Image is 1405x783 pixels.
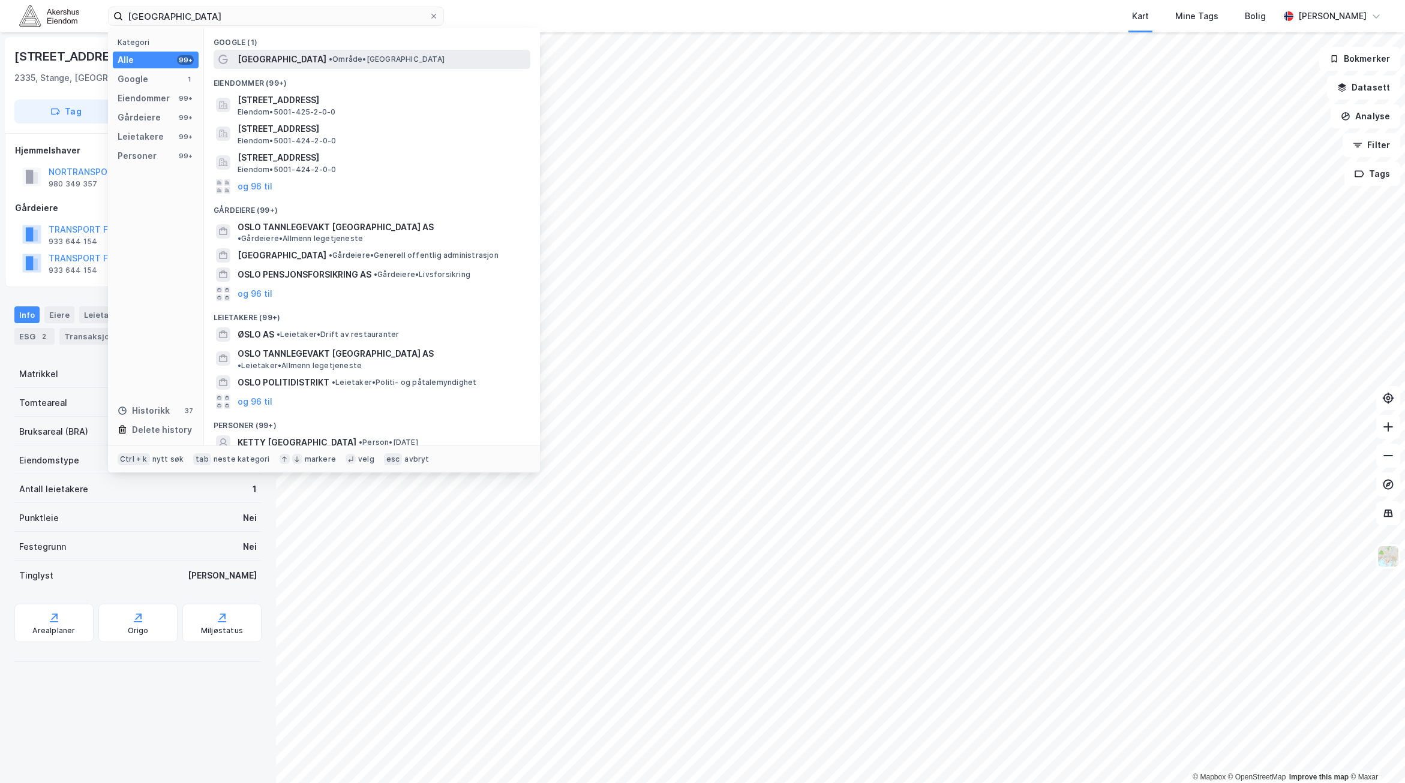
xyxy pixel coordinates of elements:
img: akershus-eiendom-logo.9091f326c980b4bce74ccdd9f866810c.svg [19,5,79,26]
span: Eiendom • 5001-424-2-0-0 [238,165,336,174]
span: • [238,361,241,370]
span: KETTY [GEOGRAPHIC_DATA] [238,435,356,450]
div: Arealplaner [32,626,75,636]
span: Gårdeiere • Generell offentlig administrasjon [329,251,499,260]
div: esc [384,453,403,465]
div: Personer [118,149,157,163]
div: Gårdeiere [15,201,261,215]
div: Bruksareal (BRA) [19,424,88,439]
span: [STREET_ADDRESS] [238,122,526,136]
div: Eiere [44,306,74,323]
div: 37 [184,406,194,415]
div: Antall leietakere [19,482,88,496]
span: OSLO POLITIDISTRIKT [238,375,329,390]
div: Google (1) [204,28,540,50]
div: 2335, Stange, [GEOGRAPHIC_DATA] [14,71,162,85]
div: Google [118,72,148,86]
div: 933 644 154 [49,237,97,246]
div: Gårdeiere [118,110,161,125]
div: 980 349 357 [49,179,97,189]
span: [GEOGRAPHIC_DATA] [238,248,326,263]
span: • [277,330,280,339]
span: ØSLO AS [238,327,274,342]
div: 933 644 154 [49,266,97,275]
button: og 96 til [238,287,272,301]
div: Info [14,306,40,323]
span: Område • [GEOGRAPHIC_DATA] [329,55,445,64]
div: Leietakere [79,306,146,323]
span: Leietaker • Allmenn legetjeneste [238,361,362,371]
div: 99+ [177,132,194,141]
div: velg [358,454,374,464]
div: Bolig [1245,9,1266,23]
div: Punktleie [19,511,59,525]
button: Tag [14,100,118,124]
div: 1 [253,482,257,496]
iframe: Chat Widget [1345,725,1405,783]
a: Improve this map [1289,773,1349,781]
div: Origo [128,626,149,636]
div: [PERSON_NAME] [188,568,257,583]
div: Leietakere (99+) [204,303,540,325]
div: Delete history [132,423,192,437]
div: 2 [38,330,50,342]
span: OSLO TANNLEGEVAKT [GEOGRAPHIC_DATA] AS [238,220,434,234]
div: Kategori [118,38,199,47]
div: Personer (99+) [204,411,540,433]
div: Leietakere [118,130,164,144]
div: 99+ [177,113,194,122]
span: • [359,438,362,447]
span: Eiendom • 5001-424-2-0-0 [238,136,336,146]
span: Leietaker • Drift av restauranter [277,330,399,339]
span: [GEOGRAPHIC_DATA] [238,52,326,67]
div: Eiendommer (99+) [204,69,540,91]
a: Mapbox [1193,773,1226,781]
span: • [332,378,335,387]
div: 99+ [177,55,194,65]
span: • [238,234,241,243]
div: Miljøstatus [201,626,243,636]
div: Hjemmelshaver [15,143,261,158]
span: • [329,55,332,64]
button: Analyse [1331,104,1400,128]
button: Filter [1343,133,1400,157]
button: Datasett [1327,76,1400,100]
span: Person • [DATE] [359,438,418,447]
div: 99+ [177,151,194,161]
div: Tomteareal [19,396,67,410]
span: OSLO TANNLEGEVAKT [GEOGRAPHIC_DATA] AS [238,347,434,361]
div: Festegrunn [19,540,66,554]
span: Leietaker • Politi- og påtalemyndighet [332,378,476,387]
div: Eiendomstype [19,453,79,468]
a: OpenStreetMap [1228,773,1286,781]
div: Mine Tags [1175,9,1218,23]
div: 1 [184,74,194,84]
img: Z [1377,545,1400,568]
span: [STREET_ADDRESS] [238,93,526,107]
div: Kontrollprogram for chat [1345,725,1405,783]
div: Gårdeiere (99+) [204,196,540,218]
span: [STREET_ADDRESS] [238,150,526,165]
div: Nei [243,511,257,525]
div: Ctrl + k [118,453,150,465]
span: Gårdeiere • Allmenn legetjeneste [238,234,363,243]
span: Eiendom • 5001-425-2-0-0 [238,107,335,117]
input: Søk på adresse, matrikkel, gårdeiere, leietakere eller personer [123,7,429,25]
span: • [329,251,332,260]
div: Tinglyst [19,568,53,583]
div: avbryt [404,454,429,464]
div: Alle [118,53,134,67]
div: [STREET_ADDRESS] [14,47,132,66]
div: neste kategori [214,454,270,464]
button: Tags [1344,162,1400,186]
button: og 96 til [238,179,272,194]
div: Matrikkel [19,367,58,381]
div: Transaksjoner [59,328,142,345]
span: • [374,270,377,279]
span: OSLO PENSJONSFORSIKRING AS [238,267,371,282]
div: markere [305,454,336,464]
div: tab [193,453,211,465]
div: Nei [243,540,257,554]
div: Kart [1132,9,1149,23]
button: Bokmerker [1319,47,1400,71]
